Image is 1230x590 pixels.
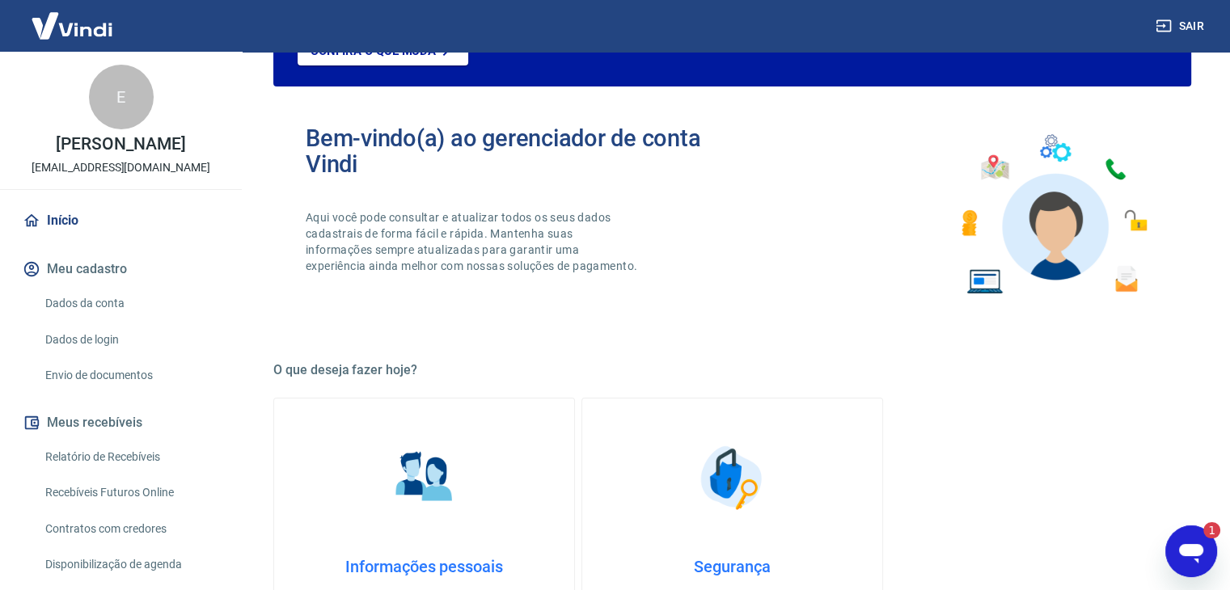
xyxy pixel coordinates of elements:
h2: Bem-vindo(a) ao gerenciador de conta Vindi [306,125,733,177]
iframe: Botão para iniciar a janela de mensagens, 1 mensagem não lida [1165,525,1217,577]
a: Envio de documentos [39,359,222,392]
a: Recebíveis Futuros Online [39,476,222,509]
h4: Segurança [608,557,856,576]
iframe: Número de mensagens não lidas [1188,522,1220,538]
a: Disponibilização de agenda [39,548,222,581]
a: Relatório de Recebíveis [39,440,222,474]
img: Imagem de um avatar masculino com diversos icones exemplificando as funcionalidades do gerenciado... [947,125,1159,304]
h5: O que deseja fazer hoje? [273,362,1191,378]
a: Início [19,203,222,238]
p: Aqui você pode consultar e atualizar todos os seus dados cadastrais de forma fácil e rápida. Mant... [306,209,640,274]
p: [PERSON_NAME] [56,136,185,153]
a: Dados de login [39,323,222,356]
button: Sair [1152,11,1211,41]
div: E [89,65,154,129]
button: Meu cadastro [19,251,222,287]
button: Meus recebíveis [19,405,222,440]
h4: Informações pessoais [300,557,548,576]
p: [EMAIL_ADDRESS][DOMAIN_NAME] [32,159,210,176]
img: Informações pessoais [384,437,465,518]
a: Dados da conta [39,287,222,320]
img: Vindi [19,1,125,50]
img: Segurança [692,437,773,518]
a: Contratos com credores [39,512,222,546]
